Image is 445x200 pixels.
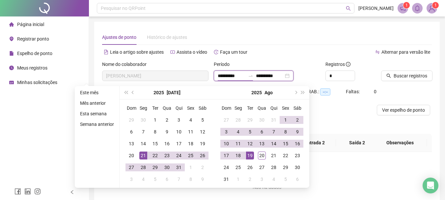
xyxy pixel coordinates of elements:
span: linkedin [24,188,31,195]
td: 2025-07-18 [185,138,197,150]
td: 2025-08-05 [244,126,256,138]
span: Faltas: [346,89,361,94]
div: 1 [234,175,242,183]
button: month panel [167,86,181,99]
span: home [9,22,14,27]
th: Qui [268,102,280,114]
th: Observações [373,134,427,152]
div: 19 [199,140,207,148]
div: 7 [139,128,147,136]
span: environment [9,37,14,41]
span: --:-- [320,88,330,96]
td: 2025-08-03 [125,173,137,185]
span: instagram [34,188,41,195]
span: Buscar registros [394,72,427,79]
div: 17 [175,140,183,148]
div: 4 [234,128,242,136]
div: 30 [163,163,171,171]
td: 2025-09-01 [232,173,244,185]
div: 26 [199,152,207,159]
div: 4 [270,175,278,183]
td: 2025-08-02 [292,114,303,126]
div: 9 [199,175,207,183]
div: 23 [293,152,301,159]
td: 2025-07-25 [185,150,197,161]
th: Entrada 2 [294,134,336,152]
div: 14 [270,140,278,148]
span: to [248,73,253,78]
div: 30 [139,116,147,124]
td: 2025-08-07 [268,126,280,138]
td: 2025-07-11 [185,126,197,138]
td: 2025-06-29 [125,114,137,126]
th: Qui [173,102,185,114]
span: Observações [378,139,422,146]
th: Sáb [292,102,303,114]
span: history [214,50,218,54]
td: 2025-07-31 [173,161,185,173]
span: bell [414,5,420,11]
div: 3 [127,175,135,183]
td: 2025-08-08 [280,126,292,138]
td: 2025-08-14 [268,138,280,150]
td: 2025-08-04 [232,126,244,138]
div: 6 [258,128,266,136]
div: 25 [187,152,195,159]
td: 2025-08-30 [292,161,303,173]
td: 2025-07-13 [125,138,137,150]
div: 27 [222,116,230,124]
span: Registros [325,61,350,68]
td: 2025-08-28 [268,161,280,173]
div: 25 [234,163,242,171]
td: 2025-07-03 [173,114,185,126]
div: 30 [258,116,266,124]
th: Sex [280,102,292,114]
li: Mês anterior [77,99,117,107]
span: search [346,6,351,11]
div: 11 [187,128,195,136]
label: Período [214,61,234,68]
label: Nome do colaborador [102,61,151,68]
span: Alternar para versão lite [381,49,430,55]
span: Assista o vídeo [177,49,207,55]
td: 2025-08-08 [185,173,197,185]
div: 6 [293,175,301,183]
th: Qua [256,102,268,114]
th: Dom [220,102,232,114]
div: 8 [282,128,290,136]
td: 2025-08-13 [256,138,268,150]
div: 7 [175,175,183,183]
td: 2025-07-02 [161,114,173,126]
span: notification [400,5,406,11]
div: 4 [139,175,147,183]
div: 3 [258,175,266,183]
td: 2025-07-16 [161,138,173,150]
div: 29 [127,116,135,124]
div: 2 [199,163,207,171]
th: Sáb [197,102,209,114]
div: 22 [151,152,159,159]
td: 2025-08-29 [280,161,292,173]
td: 2025-08-01 [185,161,197,173]
span: info-circle [346,62,350,67]
td: 2025-08-01 [280,114,292,126]
div: 17 [222,152,230,159]
td: 2025-08-09 [197,173,209,185]
th: Ter [149,102,161,114]
td: 2025-07-08 [149,126,161,138]
td: 2025-07-07 [137,126,149,138]
div: 3 [222,128,230,136]
div: 11 [234,140,242,148]
div: 31 [175,163,183,171]
td: 2025-07-28 [232,114,244,126]
td: 2025-07-31 [268,114,280,126]
td: 2025-08-02 [197,161,209,173]
td: 2025-08-05 [149,173,161,185]
div: 15 [151,140,159,148]
td: 2025-07-04 [185,114,197,126]
button: next-year [292,86,299,99]
td: 2025-07-26 [197,150,209,161]
div: 18 [187,140,195,148]
td: 2025-07-29 [149,161,161,173]
td: 2025-07-28 [137,161,149,173]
